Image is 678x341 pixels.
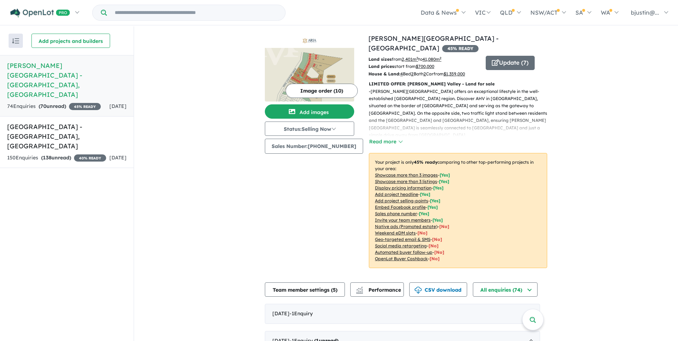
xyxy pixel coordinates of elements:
span: [ Yes ] [420,192,430,197]
span: [No] [432,237,442,242]
u: Sales phone number [375,211,417,216]
u: 4 [400,71,403,76]
button: Sales Number:[PHONE_NUMBER] [265,139,363,154]
u: $ 1,359,000 [444,71,465,76]
u: 2 [424,71,426,76]
h5: [GEOGRAPHIC_DATA] - [GEOGRAPHIC_DATA] , [GEOGRAPHIC_DATA] [7,122,127,151]
u: Social media retargeting [375,243,427,248]
u: Add project selling-points [375,198,428,203]
u: 41,080 m [422,56,441,62]
u: Geo-targeted email & SMS [375,237,430,242]
button: Read more [369,138,402,146]
b: Land sizes [368,56,392,62]
span: [DATE] [109,154,127,161]
img: Openlot PRO Logo White [10,9,70,18]
span: [No] [439,224,449,229]
span: [ Yes ] [430,198,440,203]
span: [No] [417,230,427,236]
span: [ Yes ] [427,204,438,210]
a: [PERSON_NAME][GEOGRAPHIC_DATA] - [GEOGRAPHIC_DATA] [368,34,499,52]
h5: [PERSON_NAME][GEOGRAPHIC_DATA] - [GEOGRAPHIC_DATA] , [GEOGRAPHIC_DATA] [7,61,127,99]
button: CSV download [409,282,467,297]
span: bjustin@... [631,9,659,16]
span: - 1 Enquir y [289,310,313,317]
span: 70 [40,103,46,109]
b: 45 % ready [414,159,437,165]
span: [ Yes ] [419,211,429,216]
u: $ 700,000 [416,64,434,69]
button: Add projects and builders [31,34,110,48]
p: Bed Bath Car from [368,70,480,78]
button: Add images [265,104,354,119]
span: [DATE] [109,103,127,109]
button: Performance [350,282,404,297]
span: 40 % READY [74,154,106,162]
span: [No] [434,249,444,255]
sup: 2 [416,56,418,60]
p: - [PERSON_NAME][GEOGRAPHIC_DATA] offers an exceptional lifestyle in the well-established [GEOGRAP... [369,88,553,168]
u: Automated buyer follow-up [375,249,432,255]
div: 74 Enquir ies [7,102,101,111]
span: 138 [43,154,51,161]
span: [ Yes ] [440,172,450,178]
button: Update (7) [486,56,535,70]
b: Land prices [368,64,394,69]
input: Try estate name, suburb, builder or developer [108,5,284,20]
div: [DATE] [265,304,540,324]
u: Embed Facebook profile [375,204,426,210]
button: Status:Selling Now [265,122,354,136]
u: Add project headline [375,192,418,197]
button: Team member settings (5) [265,282,345,297]
span: [ Yes ] [432,217,443,223]
u: Showcase more than 3 images [375,172,438,178]
strong: ( unread) [39,103,66,109]
strong: ( unread) [41,154,71,161]
span: [ Yes ] [439,179,449,184]
u: OpenLot Buyer Cashback [375,256,428,261]
img: ARIA Hunter Valley Estate - Rothbury Logo [268,36,351,45]
span: Performance [357,287,401,293]
span: 45 % READY [442,45,479,52]
img: sort.svg [12,38,19,44]
b: House & Land: [368,71,400,76]
u: Weekend eDM slots [375,230,416,236]
u: 2,401 m [402,56,418,62]
u: 2 [411,71,414,76]
div: 150 Enquir ies [7,154,106,162]
img: ARIA Hunter Valley Estate - Rothbury [265,48,354,102]
u: Showcase more than 3 listings [375,179,437,184]
span: [ Yes ] [433,185,444,191]
button: Image order (10) [286,84,358,98]
p: start from [368,63,480,70]
span: [No] [430,256,440,261]
p: LIMITED OFFER: [PERSON_NAME] Valley - Land for sale [369,80,547,88]
a: ARIA Hunter Valley Estate - Rothbury LogoARIA Hunter Valley Estate - Rothbury [265,34,354,102]
img: line-chart.svg [356,287,363,291]
p: from [368,56,480,63]
button: All enquiries (74) [473,282,538,297]
img: download icon [415,287,422,294]
span: [No] [429,243,439,248]
sup: 2 [440,56,441,60]
p: Your project is only comparing to other top-performing projects in your area: - - - - - - - - - -... [369,153,547,268]
span: to [418,56,441,62]
u: Native ads (Promoted estate) [375,224,437,229]
span: 45 % READY [69,103,101,110]
u: Invite your team members [375,217,431,223]
span: 5 [333,287,336,293]
u: Display pricing information [375,185,431,191]
img: bar-chart.svg [356,289,363,293]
